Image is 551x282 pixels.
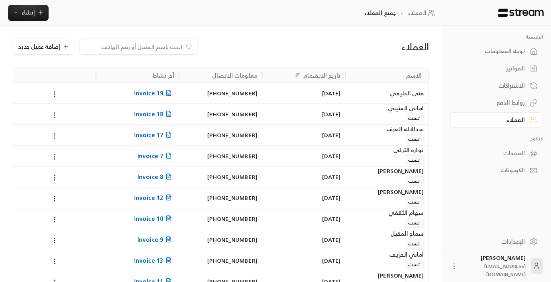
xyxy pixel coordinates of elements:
[22,7,35,17] span: إنشاء
[184,104,257,124] div: [PHONE_NUMBER]
[450,34,543,40] p: الرئيسية
[460,99,525,107] div: روابط الدفع
[484,262,526,278] span: [EMAIL_ADDRESS][DOMAIN_NAME]
[134,130,174,140] span: Invoice 17
[460,82,525,90] div: الاشتراكات
[84,42,182,51] input: ابحث باسم العميل أو رقم الهاتف
[406,70,422,80] div: الاسم
[450,78,543,93] a: الاشتراكات
[134,88,174,98] span: Invoice 19
[137,235,174,245] span: Invoice 9
[267,167,341,187] div: [DATE]
[350,83,424,103] div: منى الخليفي
[212,70,257,80] div: معلومات الاتصال
[184,187,257,208] div: [PHONE_NUMBER]
[408,9,437,17] a: العملاء
[405,218,424,228] span: تست
[184,208,257,229] div: [PHONE_NUMBER]
[405,134,424,144] span: تست
[405,260,424,270] span: تست
[405,239,424,249] span: تست
[267,83,341,103] div: [DATE]
[350,271,424,280] div: [PERSON_NAME]
[460,47,525,55] div: لوحة المعلومات
[18,44,60,49] span: إضافة عميل جديد
[450,145,543,161] a: المنتجات
[450,163,543,178] a: الكوبونات
[498,8,545,17] img: Logo
[460,64,525,72] div: الفواتير
[364,9,396,17] p: جميع العملاء
[350,187,424,196] div: [PERSON_NAME]
[350,146,424,154] div: نواره التركي
[267,146,341,166] div: [DATE]
[267,250,341,271] div: [DATE]
[184,125,257,145] div: [PHONE_NUMBER]
[134,255,174,266] span: Invoice 13
[184,250,257,271] div: [PHONE_NUMBER]
[267,187,341,208] div: [DATE]
[364,9,438,17] nav: breadcrumb
[184,167,257,187] div: [PHONE_NUMBER]
[13,39,74,55] button: إضافة عميل جديد
[463,254,526,278] div: [PERSON_NAME]
[267,104,341,124] div: [DATE]
[267,125,341,145] div: [DATE]
[450,112,543,128] a: العملاء
[350,250,424,259] div: اماني الخريف
[350,125,424,134] div: عبدالاله العرف
[450,61,543,76] a: الفواتير
[405,176,424,186] span: تست
[134,109,174,119] span: Invoice 18
[184,146,257,166] div: [PHONE_NUMBER]
[134,193,174,203] span: Invoice 12
[405,155,424,165] span: تست
[267,229,341,250] div: [DATE]
[303,70,341,80] div: تاريخ الانضمام
[450,136,543,142] p: كتالوج
[296,40,429,53] div: العملاء
[350,167,424,175] div: [PERSON_NAME]
[450,95,543,111] a: روابط الدفع
[8,5,49,21] button: إنشاء
[460,149,525,157] div: المنتجات
[460,166,525,174] div: الكوبونات
[450,234,543,249] a: الإعدادات
[293,70,302,80] button: Sort
[405,113,424,123] span: تست
[460,238,525,246] div: الإعدادات
[450,43,543,59] a: لوحة المعلومات
[460,116,525,124] div: العملاء
[350,208,424,217] div: سهام الثقفي
[350,104,424,113] div: اماني العتيبي
[405,197,424,207] span: تست
[137,151,174,161] span: Invoice 7
[350,229,424,238] div: سماح المقيل
[153,70,174,80] div: آخر نشاط
[184,229,257,250] div: [PHONE_NUMBER]
[134,214,174,224] span: Invoice 10
[267,208,341,229] div: [DATE]
[137,172,174,182] span: Invoice 8
[184,83,257,103] div: [PHONE_NUMBER]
